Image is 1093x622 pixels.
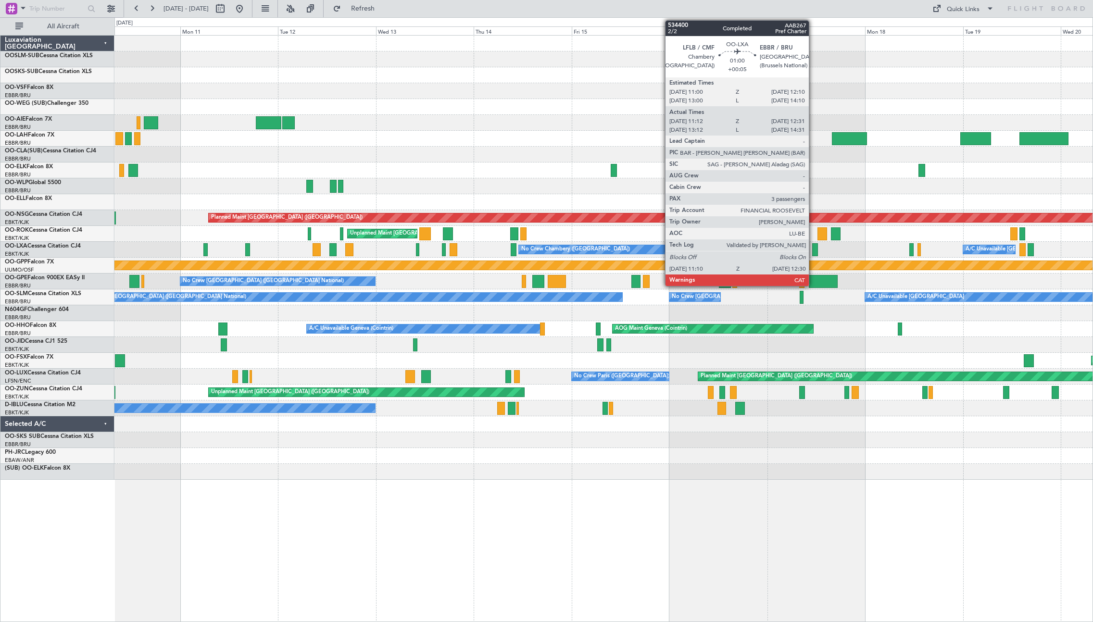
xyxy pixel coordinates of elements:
span: OO-WLP [5,180,28,186]
span: OO-JID [5,338,25,344]
span: OO-LXA [5,243,27,249]
a: EBBR/BRU [5,171,31,178]
a: OO-AIEFalcon 7X [5,116,52,122]
div: Planned Maint [GEOGRAPHIC_DATA] ([GEOGRAPHIC_DATA]) [701,369,852,384]
span: OO-ELK [5,164,26,170]
a: PH-JRCLegacy 600 [5,449,56,455]
div: Unplanned Maint [GEOGRAPHIC_DATA] ([GEOGRAPHIC_DATA]) [211,385,369,399]
div: No Crew [GEOGRAPHIC_DATA] ([GEOGRAPHIC_DATA] National) [672,290,833,304]
button: Quick Links [928,1,999,16]
span: OO-SKS SUB [5,434,40,439]
div: Mon 11 [180,26,278,35]
a: OO-HHOFalcon 8X [5,323,56,328]
a: OOSLM-SUBCessna Citation XLS [5,53,93,59]
a: EBAW/ANR [5,457,34,464]
span: OO-HHO [5,323,30,328]
a: OO-NSGCessna Citation CJ4 [5,211,82,217]
div: Sat 16 [669,26,767,35]
div: No Crew Chambery ([GEOGRAPHIC_DATA]) [521,242,630,257]
a: OO-LXACessna Citation CJ4 [5,243,81,249]
button: All Aircraft [11,19,104,34]
a: EBBR/BRU [5,92,31,99]
a: OO-GPEFalcon 900EX EASy II [5,275,85,281]
a: EBBR/BRU [5,441,31,448]
a: OO-ROKCessna Citation CJ4 [5,227,82,233]
a: EBBR/BRU [5,314,31,321]
a: OO-WLPGlobal 5500 [5,180,61,186]
span: OOSKS-SUB [5,69,38,75]
a: EBKT/KJK [5,409,29,416]
div: No Crew [GEOGRAPHIC_DATA] ([GEOGRAPHIC_DATA] National) [85,290,246,304]
div: Wed 13 [376,26,474,35]
a: EBBR/BRU [5,124,31,131]
div: Fri 15 [572,26,669,35]
span: N604GF [5,307,27,312]
span: OO-GPP [5,259,27,265]
span: OO-AIE [5,116,25,122]
span: OO-LUX [5,370,27,376]
a: OO-VSFFalcon 8X [5,85,53,90]
span: OO-FSX [5,354,27,360]
div: [DATE] [116,19,133,27]
a: OO-WEG (SUB)Challenger 350 [5,100,88,106]
div: No Crew Paris ([GEOGRAPHIC_DATA]) [574,369,669,384]
a: EBBR/BRU [5,298,31,305]
div: No Crew [GEOGRAPHIC_DATA] ([GEOGRAPHIC_DATA] National) [183,274,344,288]
a: OO-FSXFalcon 7X [5,354,53,360]
div: Sun 10 [83,26,180,35]
div: Unplanned Maint [GEOGRAPHIC_DATA]-[GEOGRAPHIC_DATA] [350,226,505,241]
span: OO-ROK [5,227,29,233]
div: A/C Unavailable Geneva (Cointrin) [309,322,393,336]
span: OO-SLM [5,291,28,297]
span: OO-VSF [5,85,27,90]
a: N604GFChallenger 604 [5,307,69,312]
span: Refresh [343,5,383,12]
a: EBKT/KJK [5,235,29,242]
a: EBBR/BRU [5,187,31,194]
div: Thu 14 [474,26,571,35]
a: OO-ELLFalcon 8X [5,196,52,201]
span: OOSLM-SUB [5,53,39,59]
div: Planned Maint [GEOGRAPHIC_DATA] ([GEOGRAPHIC_DATA]) [211,211,363,225]
a: OOSKS-SUBCessna Citation XLS [5,69,92,75]
a: EBKT/KJK [5,250,29,258]
span: OO-CLA(SUB) [5,148,43,154]
span: All Aircraft [25,23,101,30]
span: (SUB) OO-ELK [5,465,44,471]
div: Tue 19 [963,26,1061,35]
span: OO-WEG (SUB) [5,100,47,106]
a: OO-SLMCessna Citation XLS [5,291,81,297]
span: OO-ZUN [5,386,29,392]
span: OO-GPE [5,275,27,281]
div: A/C Unavailable [GEOGRAPHIC_DATA] [867,290,964,304]
a: LFSN/ENC [5,377,31,385]
a: OO-CLA(SUB)Cessna Citation CJ4 [5,148,96,154]
button: Refresh [328,1,386,16]
a: (SUB) OO-ELKFalcon 8X [5,465,70,471]
div: Quick Links [947,5,980,14]
div: Tue 12 [278,26,376,35]
div: Sun 17 [767,26,865,35]
span: OO-ELL [5,196,25,201]
input: Trip Number [29,1,85,16]
a: UUMO/OSF [5,266,34,274]
a: OO-JIDCessna CJ1 525 [5,338,67,344]
a: EBKT/KJK [5,346,29,353]
span: PH-JRC [5,449,25,455]
span: OO-LAH [5,132,28,138]
a: OO-LUXCessna Citation CJ4 [5,370,81,376]
a: EBBR/BRU [5,282,31,289]
a: EBKT/KJK [5,361,29,369]
a: OO-ELKFalcon 8X [5,164,53,170]
a: OO-ZUNCessna Citation CJ4 [5,386,82,392]
span: [DATE] - [DATE] [163,4,209,13]
a: OO-GPPFalcon 7X [5,259,54,265]
div: AOG Maint Geneva (Cointrin) [615,322,687,336]
a: OO-LAHFalcon 7X [5,132,54,138]
a: EBBR/BRU [5,330,31,337]
a: OO-SKS SUBCessna Citation XLS [5,434,94,439]
a: EBBR/BRU [5,139,31,147]
a: EBKT/KJK [5,393,29,400]
a: D-IBLUCessna Citation M2 [5,402,75,408]
span: OO-NSG [5,211,29,217]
